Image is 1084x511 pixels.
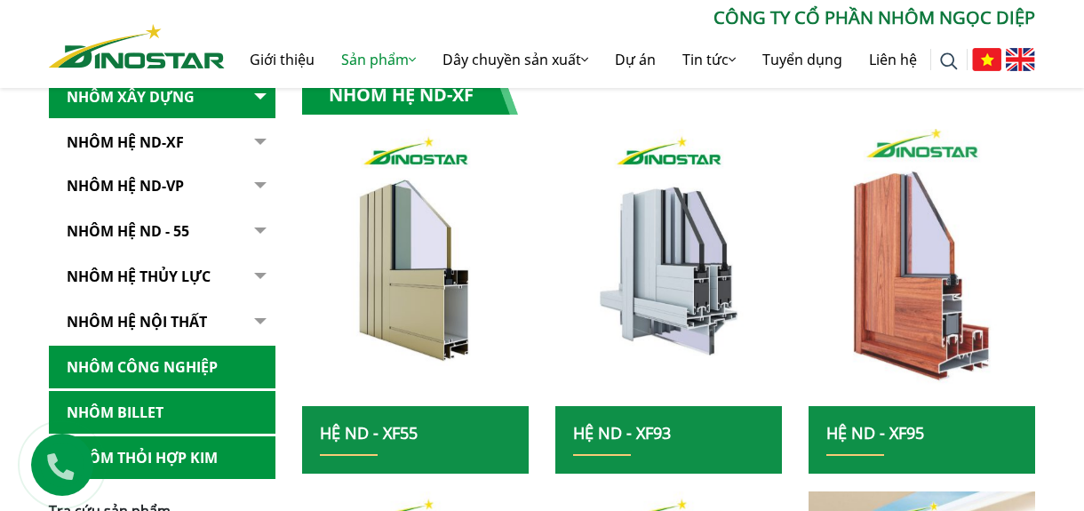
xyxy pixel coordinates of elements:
img: Nhôm Dinostar [49,24,225,68]
img: nhom xay dung [555,129,782,406]
a: Nhôm hệ thủy lực [49,255,275,299]
a: Sản phẩm [328,31,429,88]
a: Nhôm Hệ ND-VP [49,164,275,208]
img: search [940,52,958,70]
a: Nhôm Hệ ND-XF [49,121,275,164]
a: Tuyển dụng [749,31,856,88]
img: nhom xay dung [801,119,1043,416]
a: Nhôm hệ nội thất [49,300,275,344]
p: CÔNG TY CỔ PHẦN NHÔM NGỌC DIỆP [225,4,1035,31]
a: Liên hệ [856,31,930,88]
a: Dây chuyền sản xuất [429,31,602,88]
a: Nhôm Thỏi hợp kim [49,436,275,480]
img: Tiếng Việt [972,48,1001,71]
img: nhom xay dung [302,129,529,406]
img: English [1006,48,1035,71]
a: Hệ ND - XF93 [573,422,671,443]
a: Nhôm Xây dựng [49,76,275,119]
a: Nhôm Billet [49,391,275,435]
a: NHÔM HỆ ND - 55 [49,210,275,253]
a: Hệ ND - XF55 [320,422,418,443]
a: Giới thiệu [236,31,328,88]
h1: Nhôm Hệ ND-XF [302,76,518,115]
a: Hệ ND - XF95 [826,422,924,443]
a: Nhôm Công nghiệp [49,346,275,389]
a: Tin tức [669,31,749,88]
a: Dự án [602,31,669,88]
a: nhom xay dung [809,129,1035,406]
